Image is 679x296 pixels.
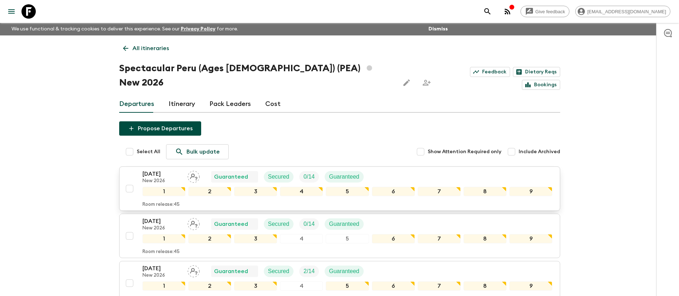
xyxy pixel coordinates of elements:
div: 4 [280,187,323,196]
p: Guaranteed [214,267,248,276]
div: 4 [280,281,323,291]
button: [DATE]New 2026Assign pack leaderGuaranteedSecuredTrip FillGuaranteed123456789Room release:45 [119,214,560,258]
div: 2 [188,281,231,291]
button: menu [4,4,19,19]
p: We use functional & tracking cookies to deliver this experience. See our for more. [9,23,241,35]
h1: Spectacular Peru (Ages [DEMOGRAPHIC_DATA]) (PEA) New 2026 [119,61,394,90]
a: Pack Leaders [209,96,251,113]
div: 7 [418,187,461,196]
div: 5 [326,281,369,291]
div: 2 [188,234,231,243]
span: Assign pack leader [188,220,200,226]
div: 9 [509,281,552,291]
div: 6 [372,281,415,291]
div: Secured [264,171,294,183]
div: 3 [234,187,277,196]
p: [DATE] [142,217,182,225]
p: New 2026 [142,178,182,184]
div: 3 [234,234,277,243]
span: Show Attention Required only [428,148,501,155]
a: Cost [265,96,281,113]
p: New 2026 [142,273,182,278]
span: Share this itinerary [419,76,434,90]
p: 2 / 14 [304,267,315,276]
p: Guaranteed [329,267,359,276]
a: Bookings [522,80,560,90]
div: 8 [464,234,506,243]
p: Room release: 45 [142,202,180,208]
a: Itinerary [169,96,195,113]
a: Privacy Policy [181,26,215,31]
div: Secured [264,266,294,277]
div: 1 [142,187,185,196]
p: Secured [268,220,290,228]
div: 7 [418,281,461,291]
p: Secured [268,267,290,276]
div: 4 [280,234,323,243]
button: [DATE]New 2026Assign pack leaderGuaranteedSecuredTrip FillGuaranteed123456789Room release:45 [119,166,560,211]
a: Dietary Reqs [513,67,560,77]
p: [DATE] [142,170,182,178]
a: All itineraries [119,41,173,55]
div: 2 [188,187,231,196]
p: Guaranteed [329,220,359,228]
p: [DATE] [142,264,182,273]
span: Include Archived [519,148,560,155]
a: Departures [119,96,154,113]
a: Feedback [470,67,510,77]
div: Trip Fill [299,171,319,183]
div: 3 [234,281,277,291]
p: Bulk update [186,147,220,156]
div: 1 [142,281,185,291]
div: Secured [264,218,294,230]
div: 6 [372,187,415,196]
a: Bulk update [166,144,229,159]
div: 1 [142,234,185,243]
p: All itineraries [132,44,169,53]
div: [EMAIL_ADDRESS][DOMAIN_NAME] [575,6,670,17]
span: Select All [137,148,160,155]
button: Dismiss [427,24,450,34]
div: 8 [464,281,506,291]
div: 9 [509,234,552,243]
div: 5 [326,187,369,196]
span: Assign pack leader [188,267,200,273]
p: Room release: 45 [142,249,180,255]
div: Trip Fill [299,266,319,277]
button: Edit this itinerary [399,76,414,90]
a: Give feedback [520,6,569,17]
div: 9 [509,187,552,196]
span: [EMAIL_ADDRESS][DOMAIN_NAME] [583,9,670,14]
p: Secured [268,173,290,181]
div: 8 [464,187,506,196]
p: 0 / 14 [304,173,315,181]
button: Propose Departures [119,121,201,136]
div: 5 [326,234,369,243]
button: search adventures [480,4,495,19]
p: Guaranteed [329,173,359,181]
span: Assign pack leader [188,173,200,179]
div: 6 [372,234,415,243]
p: New 2026 [142,225,182,231]
span: Give feedback [532,9,569,14]
div: Trip Fill [299,218,319,230]
p: 0 / 14 [304,220,315,228]
p: Guaranteed [214,173,248,181]
div: 7 [418,234,461,243]
p: Guaranteed [214,220,248,228]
